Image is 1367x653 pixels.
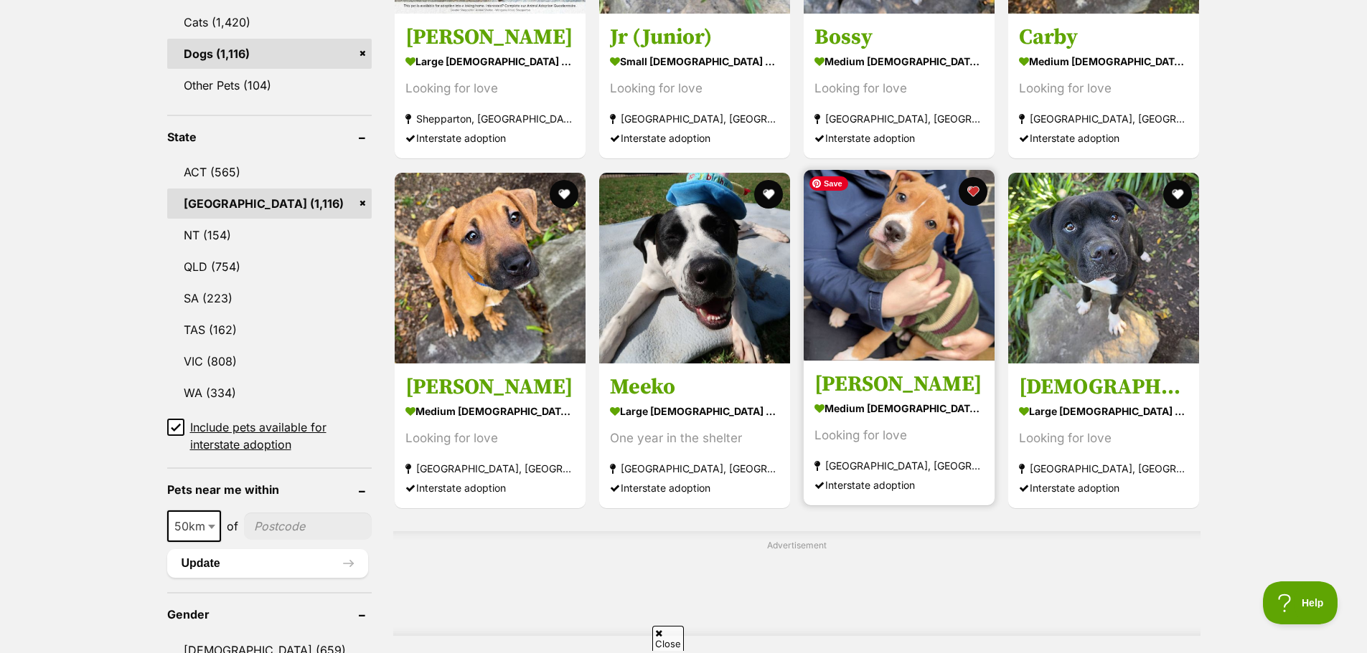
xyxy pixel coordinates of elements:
[167,189,372,219] a: [GEOGRAPHIC_DATA] (1,116)
[1019,52,1188,72] strong: medium [DEMOGRAPHIC_DATA] Dog
[610,24,779,52] h3: Jr (Junior)
[167,220,372,250] a: NT (154)
[167,157,372,187] a: ACT (565)
[167,346,372,376] a: VIC (808)
[814,426,984,445] div: Looking for love
[1019,24,1188,52] h3: Carby
[1008,363,1199,508] a: [DEMOGRAPHIC_DATA] large [DEMOGRAPHIC_DATA] Dog Looking for love [GEOGRAPHIC_DATA], [GEOGRAPHIC_D...
[167,608,372,621] header: Gender
[167,378,372,408] a: WA (334)
[610,478,779,497] div: Interstate adoption
[393,531,1201,636] div: Advertisement
[167,315,372,345] a: TAS (162)
[610,129,779,148] div: Interstate adoption
[599,173,790,363] img: Meeko - American Staffordshire Terrier Dog
[599,14,790,159] a: Jr (Junior) small [DEMOGRAPHIC_DATA] Dog Looking for love [GEOGRAPHIC_DATA], [GEOGRAPHIC_DATA] In...
[405,478,575,497] div: Interstate adoption
[809,176,848,191] span: Save
[227,518,238,535] span: of
[167,549,368,578] button: Update
[167,39,372,69] a: Dogs (1,116)
[1008,14,1199,159] a: Carby medium [DEMOGRAPHIC_DATA] Dog Looking for love [GEOGRAPHIC_DATA], [GEOGRAPHIC_DATA] Interst...
[814,398,984,419] strong: medium [DEMOGRAPHIC_DATA] Dog
[1019,401,1188,421] strong: large [DEMOGRAPHIC_DATA] Dog
[610,429,779,448] div: One year in the shelter
[754,180,783,209] button: favourite
[405,129,575,148] div: Interstate adoption
[167,510,221,542] span: 50km
[1019,459,1188,478] strong: [GEOGRAPHIC_DATA], [GEOGRAPHIC_DATA]
[804,170,995,361] img: Benedict - Staffordshire Bull Terrier Dog
[405,401,575,421] strong: medium [DEMOGRAPHIC_DATA] Dog
[395,173,586,363] img: Cady - Mixed breed Dog
[652,626,684,651] span: Close
[169,516,220,536] span: 50km
[1019,373,1188,401] h3: [DEMOGRAPHIC_DATA]
[814,110,984,129] strong: [GEOGRAPHIC_DATA], [GEOGRAPHIC_DATA]
[1019,478,1188,497] div: Interstate adoption
[244,513,372,540] input: postcode
[814,475,984,495] div: Interstate adoption
[167,70,372,100] a: Other Pets (104)
[610,52,779,72] strong: small [DEMOGRAPHIC_DATA] Dog
[959,177,987,206] button: favourite
[1008,173,1199,363] img: Zeus - American Staffordshire Terrier Dog
[1019,110,1188,129] strong: [GEOGRAPHIC_DATA], [GEOGRAPHIC_DATA]
[405,373,575,401] h3: [PERSON_NAME]
[610,373,779,401] h3: Meeko
[167,483,372,496] header: Pets near me within
[395,363,586,508] a: [PERSON_NAME] medium [DEMOGRAPHIC_DATA] Dog Looking for love [GEOGRAPHIC_DATA], [GEOGRAPHIC_DATA]...
[814,52,984,72] strong: medium [DEMOGRAPHIC_DATA] Dog
[190,419,372,453] span: Include pets available for interstate adoption
[814,456,984,475] strong: [GEOGRAPHIC_DATA], [GEOGRAPHIC_DATA]
[167,252,372,282] a: QLD (754)
[814,371,984,398] h3: [PERSON_NAME]
[405,429,575,448] div: Looking for love
[167,283,372,313] a: SA (223)
[804,360,995,505] a: [PERSON_NAME] medium [DEMOGRAPHIC_DATA] Dog Looking for love [GEOGRAPHIC_DATA], [GEOGRAPHIC_DATA]...
[814,24,984,52] h3: Bossy
[405,110,575,129] strong: Shepparton, [GEOGRAPHIC_DATA]
[804,14,995,159] a: Bossy medium [DEMOGRAPHIC_DATA] Dog Looking for love [GEOGRAPHIC_DATA], [GEOGRAPHIC_DATA] Interst...
[1019,429,1188,448] div: Looking for love
[1163,180,1192,209] button: favourite
[814,80,984,99] div: Looking for love
[610,110,779,129] strong: [GEOGRAPHIC_DATA], [GEOGRAPHIC_DATA]
[167,130,372,143] header: State
[405,459,575,478] strong: [GEOGRAPHIC_DATA], [GEOGRAPHIC_DATA]
[1019,129,1188,148] div: Interstate adoption
[167,419,372,453] a: Include pets available for interstate adoption
[610,401,779,421] strong: large [DEMOGRAPHIC_DATA] Dog
[1263,581,1338,624] iframe: Help Scout Beacon - Open
[1019,80,1188,99] div: Looking for love
[167,7,372,37] a: Cats (1,420)
[405,24,575,52] h3: [PERSON_NAME]
[405,52,575,72] strong: large [DEMOGRAPHIC_DATA] Dog
[610,80,779,99] div: Looking for love
[814,129,984,148] div: Interstate adoption
[610,459,779,478] strong: [GEOGRAPHIC_DATA], [GEOGRAPHIC_DATA]
[405,80,575,99] div: Looking for love
[395,14,586,159] a: [PERSON_NAME] large [DEMOGRAPHIC_DATA] Dog Looking for love Shepparton, [GEOGRAPHIC_DATA] Interst...
[599,363,790,508] a: Meeko large [DEMOGRAPHIC_DATA] Dog One year in the shelter [GEOGRAPHIC_DATA], [GEOGRAPHIC_DATA] I...
[550,180,578,209] button: favourite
